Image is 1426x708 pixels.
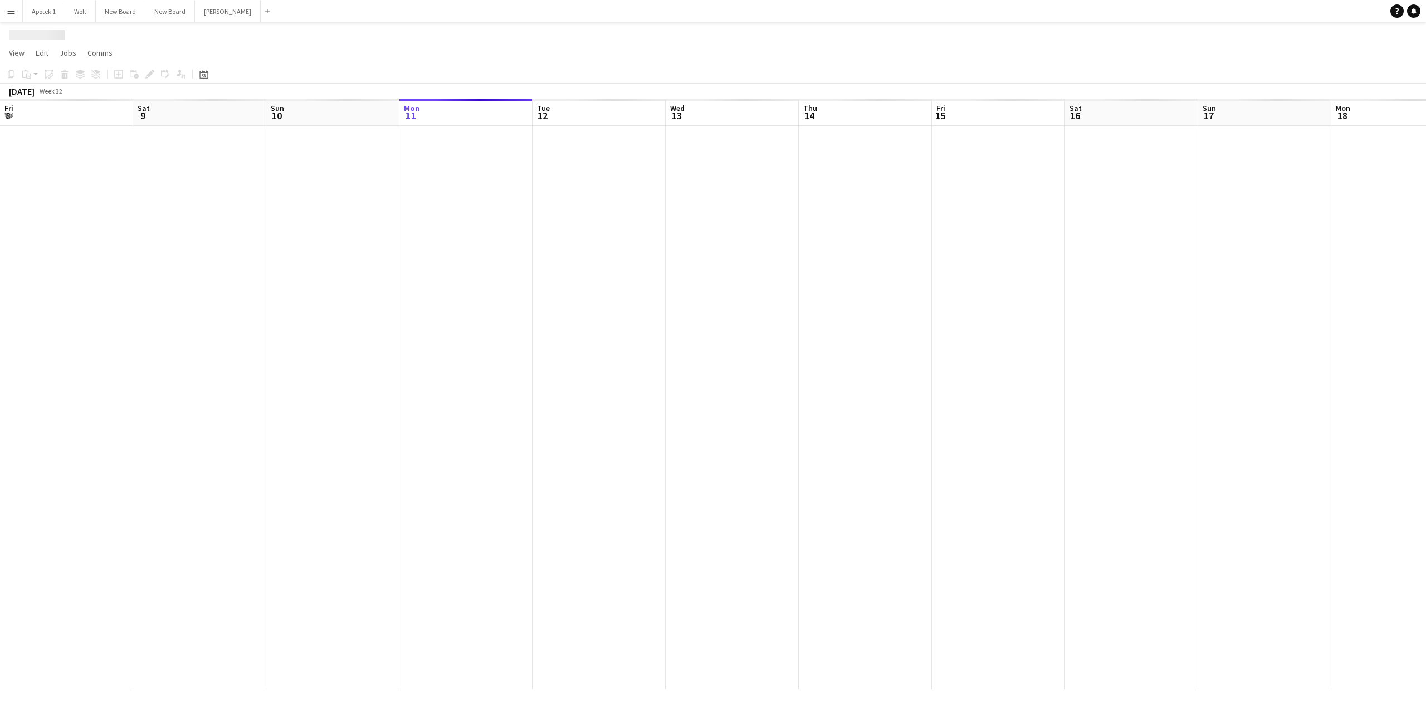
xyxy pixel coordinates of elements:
span: Fri [4,103,13,113]
a: Jobs [55,46,81,60]
span: View [9,48,25,58]
button: Apotek 1 [23,1,65,22]
span: Sun [271,103,284,113]
span: 13 [668,109,685,122]
span: Jobs [60,48,76,58]
span: Mon [1336,103,1350,113]
span: 12 [535,109,550,122]
span: Sat [138,103,150,113]
button: New Board [96,1,145,22]
a: Comms [83,46,117,60]
span: 14 [802,109,817,122]
span: 17 [1201,109,1216,122]
span: Wed [670,103,685,113]
span: 18 [1334,109,1350,122]
span: Sun [1203,103,1216,113]
span: Edit [36,48,48,58]
span: Mon [404,103,419,113]
span: Tue [537,103,550,113]
span: 16 [1068,109,1082,122]
button: Wolt [65,1,96,22]
button: [PERSON_NAME] [195,1,261,22]
div: [DATE] [9,86,35,97]
button: New Board [145,1,195,22]
span: 8 [3,109,13,122]
span: 10 [269,109,284,122]
span: 9 [136,109,150,122]
span: 15 [935,109,945,122]
span: Sat [1069,103,1082,113]
a: View [4,46,29,60]
span: Fri [936,103,945,113]
span: Comms [87,48,113,58]
span: 11 [402,109,419,122]
span: Thu [803,103,817,113]
a: Edit [31,46,53,60]
span: Week 32 [37,87,65,95]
